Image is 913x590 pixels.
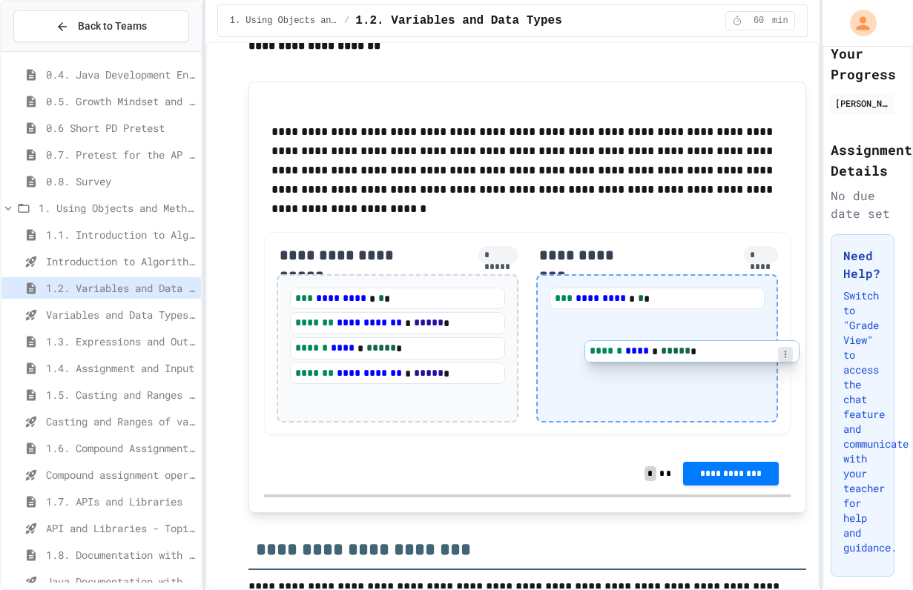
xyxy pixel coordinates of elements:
[831,139,894,181] h2: Assignment Details
[46,334,195,349] span: 1.3. Expressions and Output [New]
[831,187,894,222] div: No due date set
[843,247,882,282] h3: Need Help?
[46,147,195,162] span: 0.7. Pretest for the AP CSA Exam
[46,120,195,136] span: 0.6 Short PD Pretest
[46,360,195,376] span: 1.4. Assignment and Input
[747,15,771,27] span: 60
[46,280,195,296] span: 1.2. Variables and Data Types
[843,288,882,555] p: Switch to "Grade View" to access the chat feature and communicate with your teacher for help and ...
[78,19,147,34] span: Back to Teams
[831,43,894,84] h2: Your Progress
[13,10,189,42] button: Back to Teams
[46,467,195,483] span: Compound assignment operators - Quiz
[46,253,195,269] span: Introduction to Algorithms, Programming, and Compilers
[230,15,338,27] span: 1. Using Objects and Methods
[834,6,880,40] div: My Account
[344,15,349,27] span: /
[39,200,195,216] span: 1. Using Objects and Methods
[46,67,195,82] span: 0.4. Java Development Environments
[46,414,195,429] span: Casting and Ranges of variables - Quiz
[46,387,195,402] span: 1.5. Casting and Ranges of Values
[835,96,890,110] div: [PERSON_NAME]
[46,574,195,589] span: Java Documentation with Comments - Topic 1.8
[46,227,195,242] span: 1.1. Introduction to Algorithms, Programming, and Compilers
[355,12,561,30] span: 1.2. Variables and Data Types
[46,494,195,509] span: 1.7. APIs and Libraries
[46,93,195,109] span: 0.5. Growth Mindset and Pair Programming
[772,15,788,27] span: min
[46,307,195,322] span: Variables and Data Types - Quiz
[46,173,195,189] span: 0.8. Survey
[46,547,195,563] span: 1.8. Documentation with Comments and Preconditions
[46,440,195,456] span: 1.6. Compound Assignment Operators
[46,520,195,536] span: API and Libraries - Topic 1.7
